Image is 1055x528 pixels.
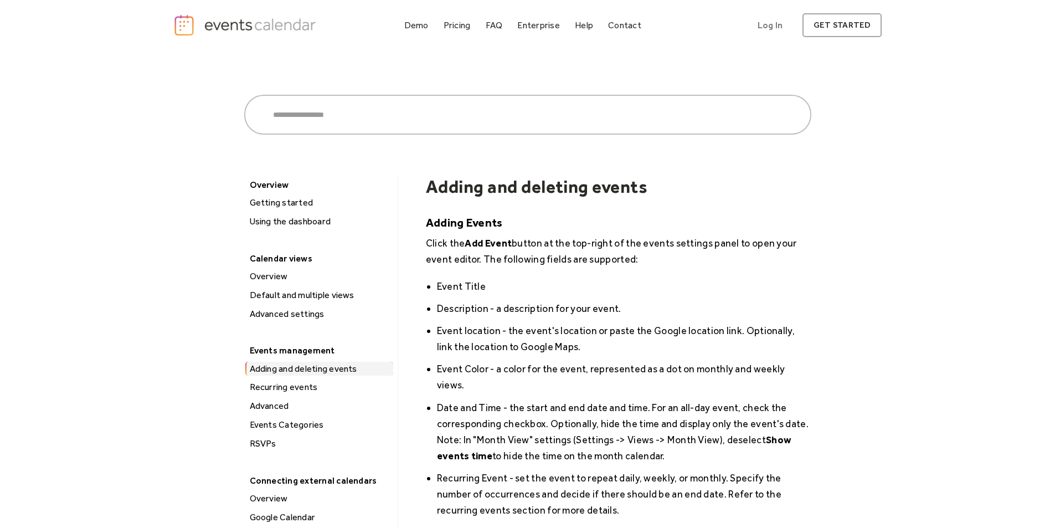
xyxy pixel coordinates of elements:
[246,288,393,303] div: Default and multiple views
[444,22,471,28] div: Pricing
[244,342,392,359] div: Events management
[802,13,882,37] a: get started
[244,176,392,193] div: Overview
[244,250,392,267] div: Calendar views
[245,491,393,506] a: Overview
[570,18,598,33] a: Help
[604,18,646,33] a: Contact
[245,399,393,413] a: Advanced
[246,307,393,321] div: Advanced settings
[437,361,811,393] li: Event Color - a color for the event, represented as a dot on monthly and weekly views.
[426,235,811,267] p: Click the button at the top-right of the events settings panel to open your event editor. The fol...
[246,399,393,413] div: Advanced
[244,472,392,489] div: Connecting external calendars
[400,18,433,33] a: Demo
[245,418,393,432] a: Events Categories
[426,214,811,230] h5: Adding Events
[486,22,503,28] div: FAQ
[437,470,811,518] li: Recurring Event - set the event to repeat daily, weekly, or monthly. Specify the number of occurr...
[575,22,593,28] div: Help
[437,434,791,462] strong: Show events time
[481,18,507,33] a: FAQ
[747,13,794,37] a: Log In
[437,399,811,464] li: Date and Time - the start and end date and time. For an all-day event, check the corresponding ch...
[246,380,393,394] div: Recurring events
[439,18,475,33] a: Pricing
[437,278,811,294] li: Event Title
[245,214,393,229] a: Using the dashboard
[437,322,811,355] li: Event location - the event's location or paste the Google location link. Optionally, link the loc...
[437,300,811,316] li: Description - a description for your event.
[245,288,393,303] a: Default and multiple views
[245,269,393,284] a: Overview
[517,22,559,28] div: Enterprise
[245,380,393,394] a: Recurring events
[404,22,429,28] div: Demo
[245,510,393,525] a: Google Calendar
[246,491,393,506] div: Overview
[245,307,393,321] a: Advanced settings
[246,269,393,284] div: Overview
[245,196,393,210] a: Getting started
[246,418,393,432] div: Events Categories
[245,437,393,451] a: RSVPs
[513,18,564,33] a: Enterprise
[246,437,393,451] div: RSVPs
[465,237,512,249] strong: Add Event
[608,22,641,28] div: Contact
[173,14,320,37] a: home
[246,362,393,376] div: Adding and deleting events
[245,362,393,376] a: Adding and deleting events
[426,176,811,197] h1: Adding and deleting events
[246,196,393,210] div: Getting started
[246,214,393,229] div: Using the dashboard
[246,510,393,525] div: Google Calendar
